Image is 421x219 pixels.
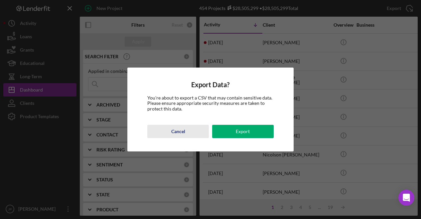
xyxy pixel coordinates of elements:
div: Open Intercom Messenger [398,190,414,206]
div: You're about to export a CSV that may contain sensitive data. Please ensure appropriate security ... [147,95,274,111]
button: Cancel [147,125,209,138]
div: Export [236,125,250,138]
div: Cancel [171,125,185,138]
h4: Export Data? [147,81,274,89]
button: Export [212,125,274,138]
